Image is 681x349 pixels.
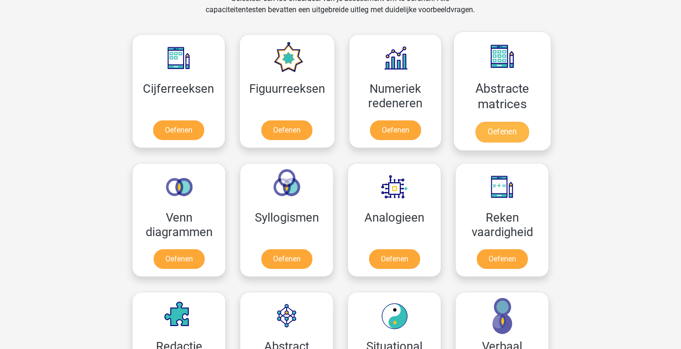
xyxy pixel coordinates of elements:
[261,120,312,140] a: Oefenen
[154,249,205,269] a: Oefenen
[475,122,529,142] a: Oefenen
[153,120,204,140] a: Oefenen
[370,120,421,140] a: Oefenen
[261,249,312,269] a: Oefenen
[369,249,420,269] a: Oefenen
[477,249,528,269] a: Oefenen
